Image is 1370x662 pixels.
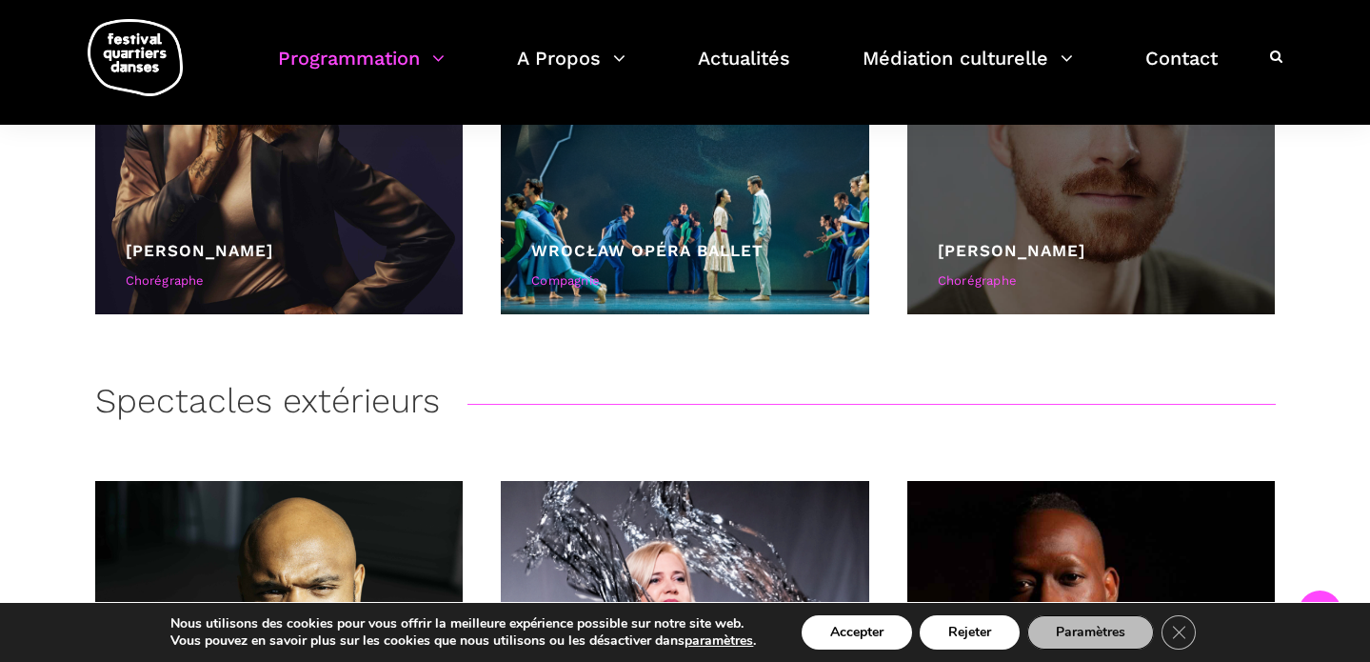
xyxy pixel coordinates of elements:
a: Wrocław Opéra Ballet [531,241,764,260]
h3: Spectacles extérieurs [95,381,440,429]
div: Compagnie [531,271,839,291]
button: Paramètres [1027,615,1154,650]
a: A Propos [517,42,625,98]
div: Chorégraphe [126,271,433,291]
a: Contact [1145,42,1218,98]
p: Nous utilisons des cookies pour vous offrir la meilleure expérience possible sur notre site web. [170,615,756,632]
div: Chorégraphe [938,271,1245,291]
button: paramètres [685,632,753,650]
a: [PERSON_NAME] [126,241,273,260]
a: Actualités [698,42,790,98]
a: [PERSON_NAME] [938,241,1085,260]
button: Accepter [802,615,912,650]
button: Rejeter [920,615,1020,650]
button: Close GDPR Cookie Banner [1162,615,1196,650]
a: Médiation culturelle [863,42,1073,98]
img: logo-fqd-med [88,19,183,96]
p: Vous pouvez en savoir plus sur les cookies que nous utilisons ou les désactiver dans . [170,632,756,650]
a: Programmation [278,42,445,98]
